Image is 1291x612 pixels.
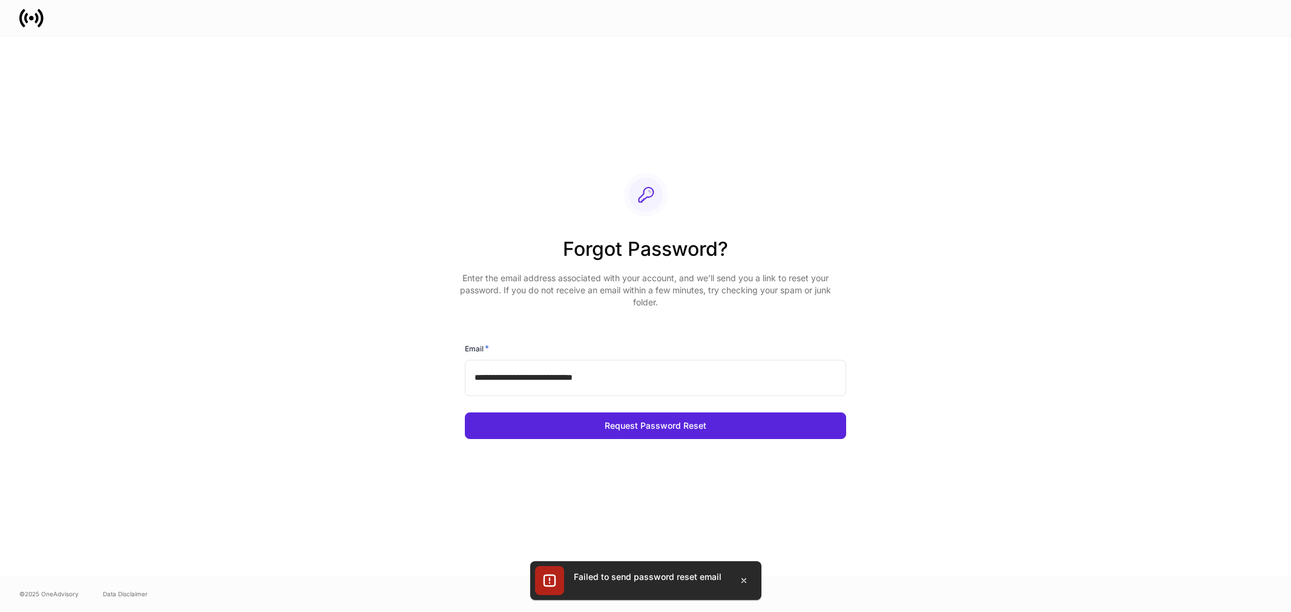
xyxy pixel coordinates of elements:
[455,236,836,272] h2: Forgot Password?
[103,589,148,599] a: Data Disclaimer
[465,412,846,439] button: Request Password Reset
[574,571,721,583] div: Failed to send password reset email
[605,422,706,430] div: Request Password Reset
[455,272,836,308] p: Enter the email address associated with your account, and we’ll send you a link to reset your pas...
[465,342,489,354] h6: Email
[19,589,79,599] span: © 2025 OneAdvisory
